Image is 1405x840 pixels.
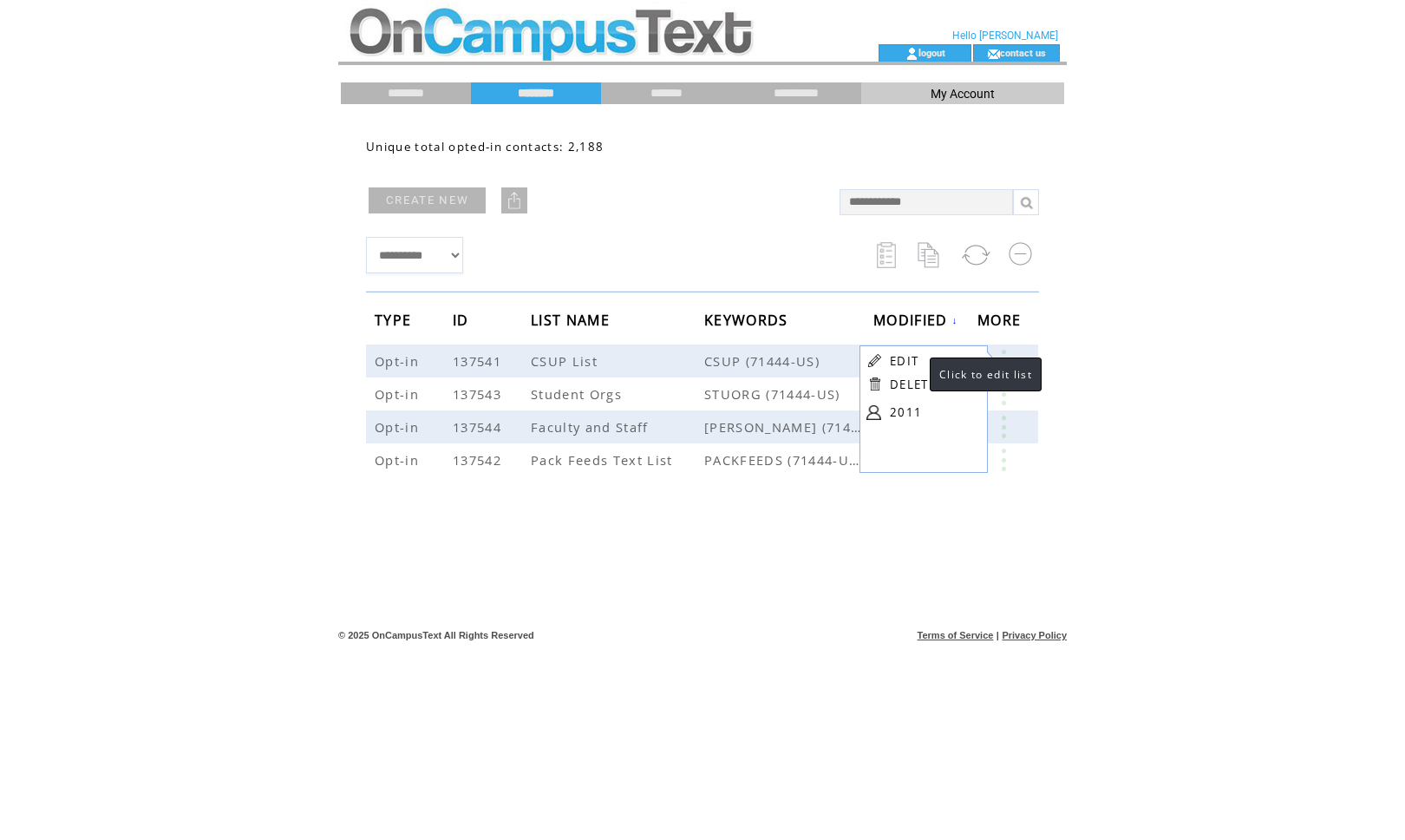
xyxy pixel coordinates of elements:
[453,418,506,436] span: 137544
[997,630,999,640] span: |
[375,306,415,338] span: TYPE
[453,451,506,469] span: 137542
[704,418,873,436] span: PACKON (71444-US)
[905,47,918,61] img: account_icon.gif
[890,377,936,392] a: DELETE
[704,306,793,338] span: KEYWORDS
[531,352,602,370] span: CSUP List
[873,306,952,338] span: MODIFIED
[952,30,1058,42] span: Hello [PERSON_NAME]
[531,314,614,325] a: LIST NAME
[977,306,1025,338] span: MORE
[873,315,958,325] a: MODIFIED↓
[453,352,506,370] span: 137541
[369,187,486,213] a: CREATE NEW
[338,630,534,640] span: © 2025 OnCampusText All Rights Reserved
[366,139,604,154] span: Unique total opted-in contacts: 2,188
[939,367,1032,382] span: Click to edit list
[453,385,506,403] span: 137543
[704,352,873,370] span: CSUP (71444-US)
[890,399,977,425] a: 2011
[531,385,626,403] span: Student Orgs
[987,47,1000,61] img: contact_us_icon.gif
[375,352,423,370] span: Opt-in
[918,630,994,640] a: Terms of Service
[375,385,423,403] span: Opt-in
[506,192,523,209] img: upload.png
[531,306,614,338] span: LIST NAME
[704,451,873,469] span: PACKFEEDS (71444-US)
[704,385,873,403] span: STUORG (71444-US)
[375,418,423,436] span: Opt-in
[890,353,918,369] a: EDIT
[931,87,995,101] span: My Account
[918,47,945,58] a: logout
[453,314,474,325] a: ID
[1002,630,1067,640] a: Privacy Policy
[704,314,793,325] a: KEYWORDS
[1000,47,1046,58] a: contact us
[531,418,653,436] span: Faculty and Staff
[375,314,415,325] a: TYPE
[453,306,474,338] span: ID
[375,451,423,469] span: Opt-in
[531,451,677,469] span: Pack Feeds Text List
